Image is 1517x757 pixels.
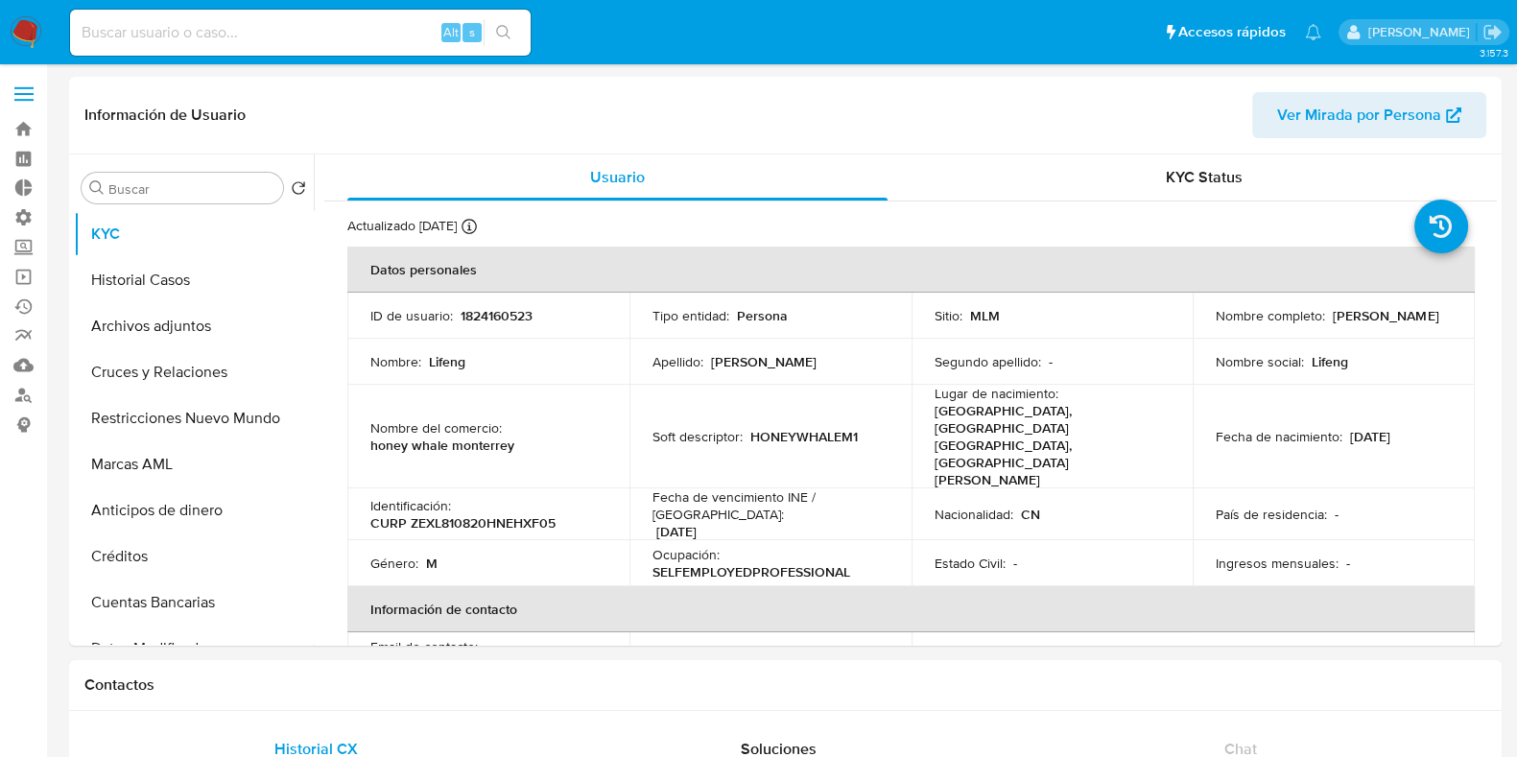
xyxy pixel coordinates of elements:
span: Alt [443,23,459,41]
p: Soft descriptor : [652,428,743,445]
button: Cuentas Bancarias [74,580,314,626]
button: Volver al orden por defecto [291,180,306,201]
p: Tipo entidad : [652,307,729,324]
p: CURP ZEXL810820HNEHXF05 [370,514,556,532]
p: [GEOGRAPHIC_DATA], [GEOGRAPHIC_DATA] [GEOGRAPHIC_DATA], [GEOGRAPHIC_DATA][PERSON_NAME] [935,402,1163,488]
p: [DATE] [1350,428,1390,445]
p: Nombre : [370,353,421,370]
p: M [426,555,438,572]
th: Datos personales [347,247,1475,293]
p: daniela.lagunesrodriguez@mercadolibre.com.mx [1367,23,1476,41]
p: CN [1021,506,1040,523]
p: - [1335,506,1339,523]
button: search-icon [484,19,523,46]
span: KYC Status [1166,166,1243,188]
p: honey whale monterrey [370,437,514,454]
p: SELFEMPLOYEDPROFESSIONAL [652,563,850,580]
p: Identificación : [370,497,451,514]
p: - [1049,353,1053,370]
p: Apellido : [652,353,703,370]
span: s [469,23,475,41]
button: Anticipos de dinero [74,487,314,533]
p: Nombre social : [1216,353,1304,370]
p: ID de usuario : [370,307,453,324]
p: Estado Civil : [935,555,1006,572]
p: [DATE] [656,523,697,540]
th: Información de contacto [347,586,1475,632]
p: Nombre del comercio : [370,419,502,437]
p: [PERSON_NAME] [711,353,817,370]
input: Buscar usuario o caso... [70,20,531,45]
p: Ocupación : [652,546,720,563]
p: Segundo apellido : [935,353,1041,370]
p: - [1346,555,1350,572]
p: MLM [970,307,1000,324]
p: - [1013,555,1017,572]
p: 1824160523 [461,307,533,324]
button: Historial Casos [74,257,314,303]
button: Datos Modificados [74,626,314,672]
span: Ver Mirada por Persona [1277,92,1441,138]
button: Créditos [74,533,314,580]
button: Restricciones Nuevo Mundo [74,395,314,441]
p: Sitio : [935,307,962,324]
p: Lugar de nacimiento : [935,385,1058,402]
p: [PERSON_NAME] [1333,307,1438,324]
button: Buscar [89,180,105,196]
p: Fecha de nacimiento : [1216,428,1342,445]
p: Persona [737,307,788,324]
p: País de residencia : [1216,506,1327,523]
p: Género : [370,555,418,572]
p: Lifeng [1312,353,1348,370]
p: Fecha de vencimiento INE / [GEOGRAPHIC_DATA] : [652,488,889,523]
span: Usuario [590,166,645,188]
button: Marcas AML [74,441,314,487]
p: Lifeng [429,353,465,370]
p: Nombre completo : [1216,307,1325,324]
p: Nacionalidad : [935,506,1013,523]
button: Cruces y Relaciones [74,349,314,395]
p: HONEYWHALEM1 [750,428,858,445]
h1: Contactos [84,675,1486,695]
h1: Información de Usuario [84,106,246,125]
a: Notificaciones [1305,24,1321,40]
a: Salir [1482,22,1503,42]
input: Buscar [108,180,275,198]
p: Actualizado [DATE] [347,217,457,235]
span: Accesos rápidos [1178,22,1286,42]
button: KYC [74,211,314,257]
button: Ver Mirada por Persona [1252,92,1486,138]
button: Archivos adjuntos [74,303,314,349]
p: Ingresos mensuales : [1216,555,1339,572]
p: Email de contacto : [370,638,478,655]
